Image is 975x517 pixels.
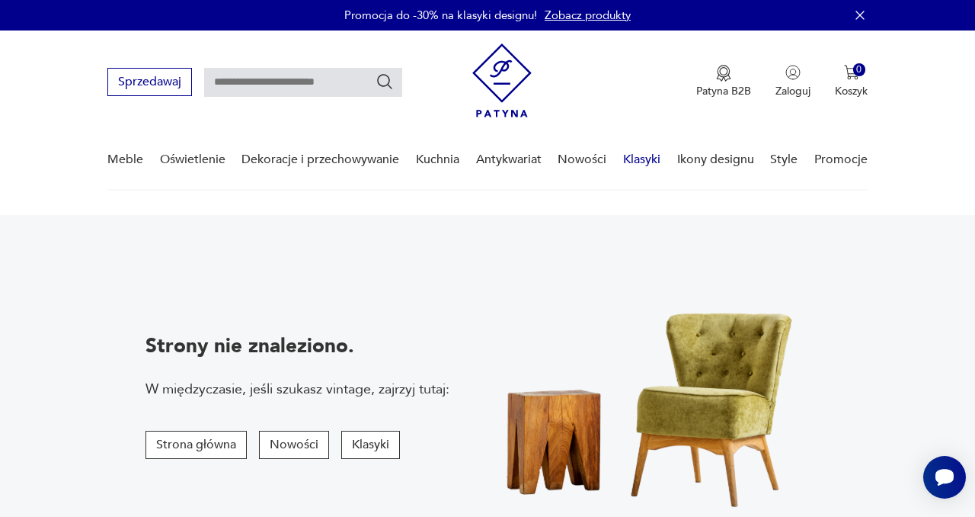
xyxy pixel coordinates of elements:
a: Ikony designu [677,130,754,189]
button: Strona główna [145,431,247,459]
p: Patyna B2B [696,84,751,98]
a: Promocje [814,130,868,189]
img: Ikona koszyka [844,65,859,80]
a: Style [770,130,798,189]
img: Ikonka użytkownika [785,65,801,80]
div: 0 [853,63,866,76]
a: Klasyki [623,130,660,189]
button: Zaloguj [775,65,810,98]
button: Patyna B2B [696,65,751,98]
p: Strony nie znaleziono. [145,332,449,360]
a: Oświetlenie [160,130,225,189]
p: Zaloguj [775,84,810,98]
p: Koszyk [835,84,868,98]
a: Antykwariat [476,130,542,189]
button: Sprzedawaj [107,68,192,96]
img: Ikona medalu [716,65,731,82]
button: Szukaj [376,72,394,91]
a: Sprzedawaj [107,78,192,88]
iframe: Smartsupp widget button [923,456,966,499]
a: Dekoracje i przechowywanie [241,130,399,189]
a: Kuchnia [416,130,459,189]
button: Klasyki [341,431,400,459]
button: 0Koszyk [835,65,868,98]
a: Zobacz produkty [545,8,631,23]
p: W międzyczasie, jeśli szukasz vintage, zajrzyj tutaj: [145,380,449,399]
button: Nowości [259,431,329,459]
a: Meble [107,130,143,189]
a: Ikona medaluPatyna B2B [696,65,751,98]
p: Promocja do -30% na klasyki designu! [344,8,537,23]
a: Nowości [558,130,606,189]
img: Patyna - sklep z meblami i dekoracjami vintage [472,43,532,117]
